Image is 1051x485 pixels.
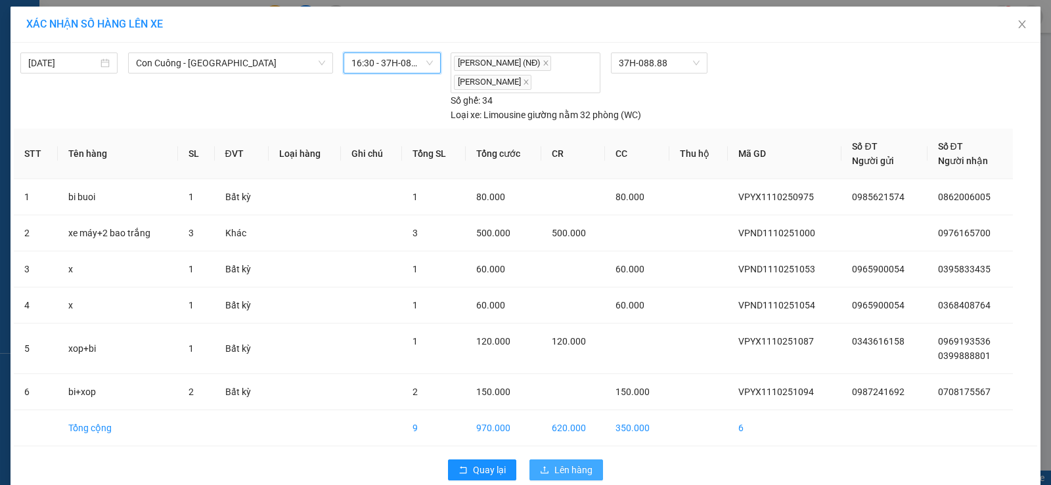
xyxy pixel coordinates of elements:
[14,287,58,324] td: 4
[341,129,402,179] th: Ghi chú
[318,59,326,67] span: down
[476,387,510,397] span: 150.000
[938,192,991,202] span: 0862006005
[454,56,551,71] span: [PERSON_NAME] (NĐ)
[476,228,510,238] span: 500.000
[14,324,58,374] td: 5
[14,215,58,251] td: 2
[14,129,58,179] th: STT
[215,251,269,287] td: Bất kỳ
[738,228,815,238] span: VPND1110251000
[529,459,603,480] button: uploadLên hàng
[615,387,650,397] span: 150.000
[189,300,194,310] span: 1
[189,387,194,397] span: 2
[738,387,814,397] span: VPYX1110251094
[615,192,644,202] span: 80.000
[58,179,177,215] td: bi buoi
[852,192,905,202] span: 0985621574
[605,129,669,179] th: CC
[541,410,606,446] td: 620.000
[402,129,465,179] th: Tổng SL
[189,192,194,202] span: 1
[738,264,815,274] span: VPND1110251053
[615,264,644,274] span: 60.000
[26,18,163,30] span: XÁC NHẬN SỐ HÀNG LÊN XE
[448,459,516,480] button: rollbackQuay lại
[1017,19,1027,30] span: close
[541,129,606,179] th: CR
[938,228,991,238] span: 0976165700
[540,465,549,476] span: upload
[14,251,58,287] td: 3
[215,374,269,410] td: Bất kỳ
[451,93,480,108] span: Số ghế:
[476,192,505,202] span: 80.000
[738,192,814,202] span: VPYX1110250975
[476,336,510,347] span: 120.000
[58,410,177,446] td: Tổng cộng
[473,463,506,477] span: Quay lại
[215,129,269,179] th: ĐVT
[938,300,991,310] span: 0368408764
[852,387,905,397] span: 0987241692
[215,287,269,324] td: Bất kỳ
[852,156,894,166] span: Người gửi
[852,141,877,152] span: Số ĐT
[543,60,549,66] span: close
[466,129,541,179] th: Tổng cước
[215,324,269,374] td: Bất kỳ
[476,300,505,310] span: 60.000
[552,228,586,238] span: 500.000
[852,336,905,347] span: 0343616158
[14,374,58,410] td: 6
[458,465,468,476] span: rollback
[451,108,641,122] div: Limousine giường nằm 32 phòng (WC)
[58,287,177,324] td: x
[351,53,433,73] span: 16:30 - 37H-088.88
[938,350,991,361] span: 0399888801
[451,108,481,122] span: Loại xe:
[938,264,991,274] span: 0395833435
[58,251,177,287] td: x
[136,53,325,73] span: Con Cuông - Quảng Ngãi
[738,336,814,347] span: VPYX1110251087
[454,75,531,90] span: [PERSON_NAME]
[269,129,341,179] th: Loại hàng
[28,56,98,70] input: 11/10/2025
[215,215,269,251] td: Khác
[938,336,991,347] span: 0969193536
[451,93,493,108] div: 34
[938,387,991,397] span: 0708175567
[413,192,418,202] span: 1
[58,374,177,410] td: bi+xop
[523,79,529,85] span: close
[669,129,728,179] th: Thu hộ
[413,300,418,310] span: 1
[215,179,269,215] td: Bất kỳ
[189,343,194,354] span: 1
[413,228,418,238] span: 3
[58,129,177,179] th: Tên hàng
[466,410,541,446] td: 970.000
[58,324,177,374] td: xop+bi
[402,410,465,446] td: 9
[413,387,418,397] span: 2
[554,463,593,477] span: Lên hàng
[552,336,586,347] span: 120.000
[189,228,194,238] span: 3
[1004,7,1040,43] button: Close
[413,264,418,274] span: 1
[938,141,963,152] span: Số ĐT
[615,300,644,310] span: 60.000
[852,300,905,310] span: 0965900054
[605,410,669,446] td: 350.000
[14,179,58,215] td: 1
[728,410,841,446] td: 6
[476,264,505,274] span: 60.000
[938,156,988,166] span: Người nhận
[852,264,905,274] span: 0965900054
[619,53,700,73] span: 37H-088.88
[413,336,418,347] span: 1
[58,215,177,251] td: xe máy+2 bao trắng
